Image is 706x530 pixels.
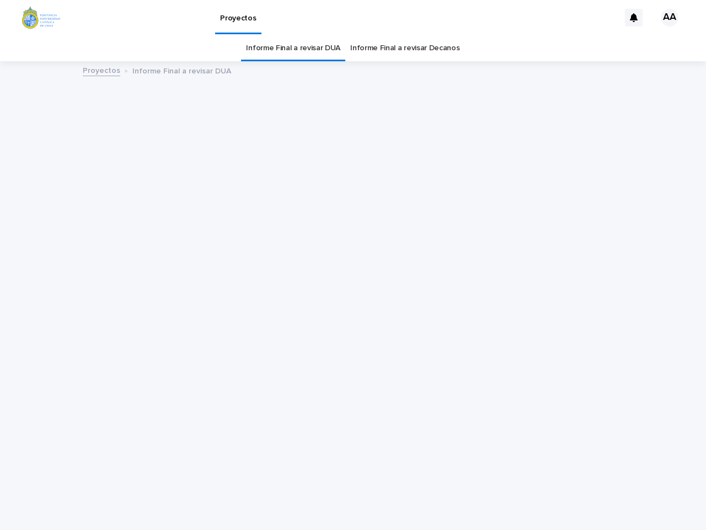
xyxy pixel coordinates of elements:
[246,35,340,61] a: Informe Final a revisar DUA
[132,64,231,76] p: Informe Final a revisar DUA
[22,7,60,29] img: abTH9oyRgylbozZfkT2H
[83,63,120,76] a: Proyectos
[661,9,678,26] div: AA
[350,35,459,61] a: Informe Final a revisar Decanos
